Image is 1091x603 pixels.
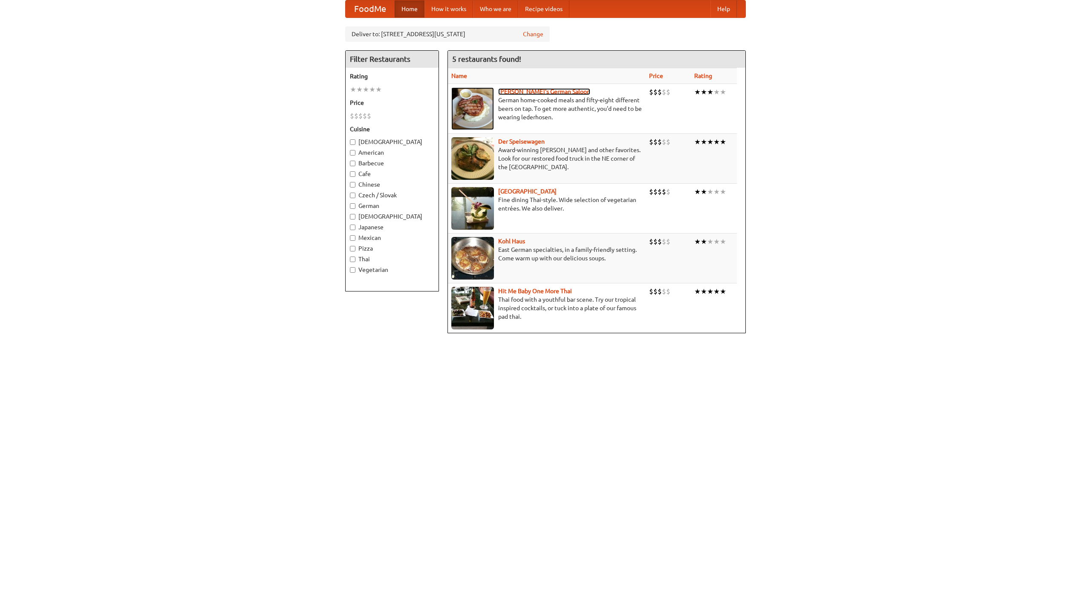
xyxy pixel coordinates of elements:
a: Kohl Haus [498,238,525,245]
a: [PERSON_NAME]'s German Saloon [498,88,590,95]
li: ★ [707,137,713,147]
li: ★ [701,137,707,147]
li: $ [658,187,662,196]
h5: Price [350,98,434,107]
label: Japanese [350,223,434,231]
img: kohlhaus.jpg [451,237,494,280]
li: $ [649,137,653,147]
li: $ [358,111,363,121]
li: ★ [707,287,713,296]
input: Japanese [350,225,355,230]
a: Help [710,0,737,17]
li: $ [363,111,367,121]
li: $ [662,287,666,296]
p: Award-winning [PERSON_NAME] and other favorites. Look for our restored food truck in the NE corne... [451,146,642,171]
a: Price [649,72,663,79]
p: East German specialties, in a family-friendly setting. Come warm up with our delicious soups. [451,245,642,263]
ng-pluralize: 5 restaurants found! [452,55,521,63]
li: $ [662,237,666,246]
label: German [350,202,434,210]
li: ★ [375,85,382,94]
li: $ [649,187,653,196]
label: Mexican [350,234,434,242]
label: Cafe [350,170,434,178]
li: $ [649,287,653,296]
label: Thai [350,255,434,263]
div: Deliver to: [STREET_ADDRESS][US_STATE] [345,26,550,42]
li: $ [658,237,662,246]
li: ★ [701,87,707,97]
li: ★ [707,187,713,196]
input: Thai [350,257,355,262]
li: $ [354,111,358,121]
li: ★ [363,85,369,94]
a: FoodMe [346,0,395,17]
li: ★ [720,87,726,97]
p: German home-cooked meals and fifty-eight different beers on tap. To get more authentic, you'd nee... [451,96,642,121]
input: [DEMOGRAPHIC_DATA] [350,139,355,145]
a: Der Speisewagen [498,138,545,145]
img: esthers.jpg [451,87,494,130]
input: Mexican [350,235,355,241]
li: ★ [701,287,707,296]
li: ★ [720,187,726,196]
li: ★ [694,287,701,296]
li: ★ [713,87,720,97]
input: Cafe [350,171,355,177]
label: Chinese [350,180,434,189]
li: ★ [713,187,720,196]
input: American [350,150,355,156]
img: satay.jpg [451,187,494,230]
li: $ [662,87,666,97]
li: ★ [707,87,713,97]
li: ★ [707,237,713,246]
li: ★ [356,85,363,94]
li: ★ [694,237,701,246]
li: $ [658,87,662,97]
li: $ [662,137,666,147]
li: ★ [713,287,720,296]
input: Barbecue [350,161,355,166]
li: $ [666,287,670,296]
a: [GEOGRAPHIC_DATA] [498,188,557,195]
li: $ [666,187,670,196]
input: Chinese [350,182,355,188]
li: $ [653,87,658,97]
label: Czech / Slovak [350,191,434,199]
img: speisewagen.jpg [451,137,494,180]
h4: Filter Restaurants [346,51,439,68]
li: $ [653,137,658,147]
p: Fine dining Thai-style. Wide selection of vegetarian entrées. We also deliver. [451,196,642,213]
label: [DEMOGRAPHIC_DATA] [350,138,434,146]
li: $ [666,137,670,147]
h5: Cuisine [350,125,434,133]
label: Pizza [350,244,434,253]
li: $ [649,237,653,246]
a: Hit Me Baby One More Thai [498,288,572,294]
li: $ [658,287,662,296]
input: Vegetarian [350,267,355,273]
li: $ [653,187,658,196]
a: Rating [694,72,712,79]
li: ★ [720,237,726,246]
p: Thai food with a youthful bar scene. Try our tropical inspired cocktails, or tuck into a plate of... [451,295,642,321]
li: ★ [701,187,707,196]
li: $ [662,187,666,196]
input: Pizza [350,246,355,251]
a: Who we are [473,0,518,17]
label: Vegetarian [350,265,434,274]
a: How it works [424,0,473,17]
li: $ [666,237,670,246]
li: ★ [694,87,701,97]
h5: Rating [350,72,434,81]
label: Barbecue [350,159,434,167]
li: ★ [694,137,701,147]
li: $ [653,287,658,296]
li: ★ [701,237,707,246]
li: ★ [369,85,375,94]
